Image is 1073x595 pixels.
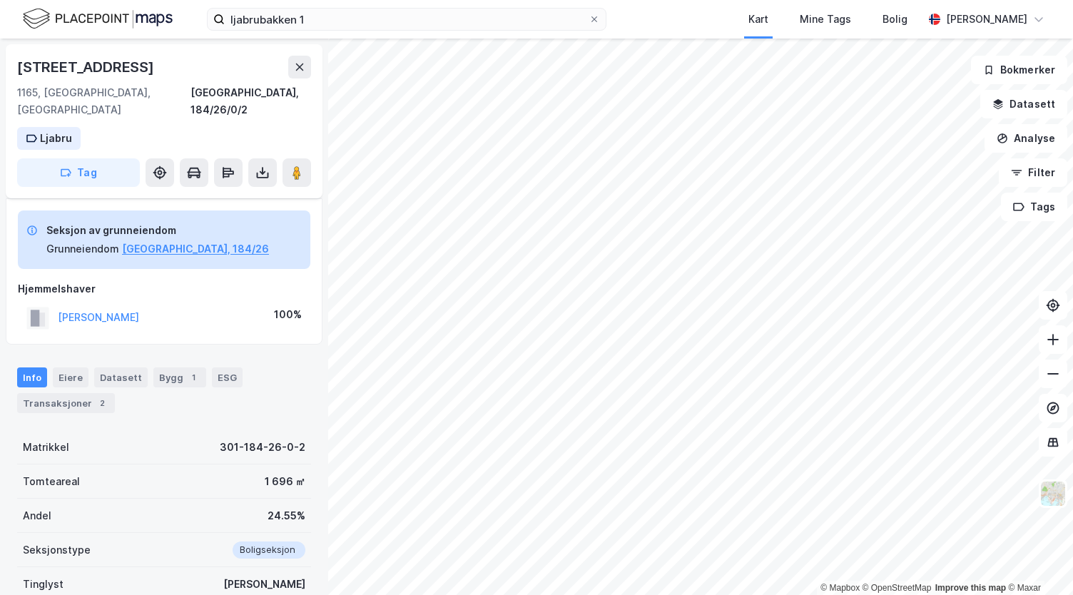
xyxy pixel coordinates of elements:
div: Kart [748,11,768,28]
button: Analyse [985,124,1067,153]
a: Improve this map [935,583,1006,593]
button: Datasett [980,90,1067,118]
div: 100% [274,306,302,323]
div: Eiere [53,367,88,387]
div: Seksjon av grunneiendom [46,222,269,239]
div: Datasett [94,367,148,387]
div: Transaksjoner [17,393,115,413]
div: 1 696 ㎡ [265,473,305,490]
div: Matrikkel [23,439,69,456]
button: [GEOGRAPHIC_DATA], 184/26 [122,240,269,258]
div: [PERSON_NAME] [223,576,305,593]
div: Tomteareal [23,473,80,490]
div: Info [17,367,47,387]
div: [STREET_ADDRESS] [17,56,157,78]
div: Kontrollprogram for chat [1002,527,1073,595]
div: Bygg [153,367,206,387]
button: Tags [1001,193,1067,221]
div: Grunneiendom [46,240,119,258]
button: Tag [17,158,140,187]
div: Hjemmelshaver [18,280,310,297]
a: Mapbox [820,583,860,593]
div: Mine Tags [800,11,851,28]
div: 301-184-26-0-2 [220,439,305,456]
div: Andel [23,507,51,524]
input: Søk på adresse, matrikkel, gårdeiere, leietakere eller personer [225,9,589,30]
div: Seksjonstype [23,541,91,559]
div: 1165, [GEOGRAPHIC_DATA], [GEOGRAPHIC_DATA] [17,84,190,118]
iframe: Chat Widget [1002,527,1073,595]
div: ESG [212,367,243,387]
a: OpenStreetMap [863,583,932,593]
div: 24.55% [268,507,305,524]
div: Tinglyst [23,576,63,593]
button: Filter [999,158,1067,187]
div: [PERSON_NAME] [946,11,1027,28]
div: 1 [186,370,200,385]
div: [GEOGRAPHIC_DATA], 184/26/0/2 [190,84,311,118]
div: Ljabru [40,130,72,147]
img: logo.f888ab2527a4732fd821a326f86c7f29.svg [23,6,173,31]
div: Bolig [883,11,907,28]
div: 2 [95,396,109,410]
button: Bokmerker [971,56,1067,84]
img: Z [1039,480,1067,507]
